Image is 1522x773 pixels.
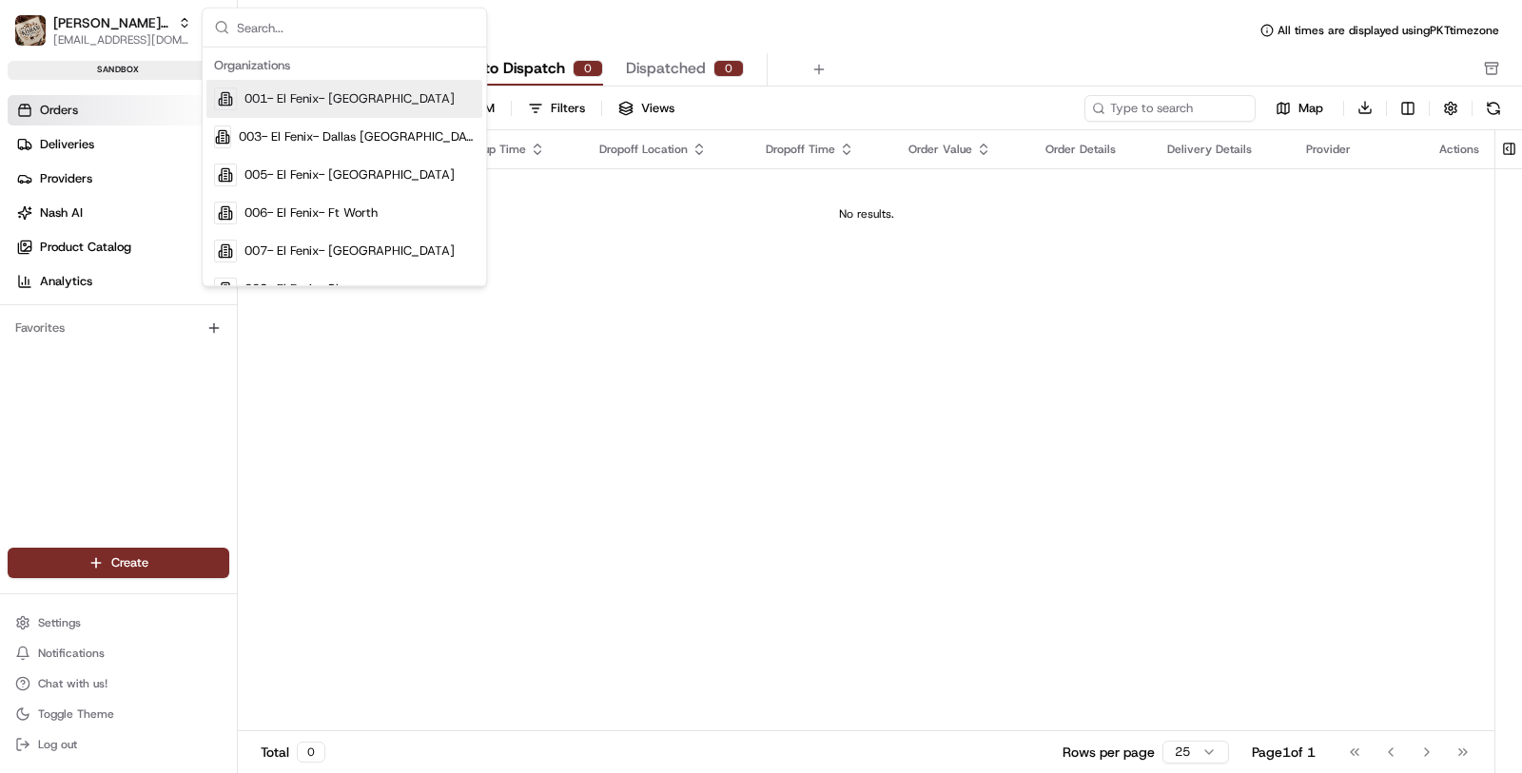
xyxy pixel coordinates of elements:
input: Clear [49,122,314,142]
span: • [158,294,165,309]
button: Chat with us! [8,670,229,697]
div: Past conversations [19,246,127,261]
span: [PERSON_NAME] [59,294,154,309]
button: Create [8,548,229,578]
div: Start new chat [86,181,312,200]
button: Kisha's Bistro[PERSON_NAME]'s Bistro[EMAIL_ADDRESS][DOMAIN_NAME] [8,8,197,53]
button: Start new chat [323,186,346,209]
button: [EMAIL_ADDRESS][DOMAIN_NAME] [53,32,191,48]
div: Actions [1439,142,1479,157]
div: 0 [573,60,603,77]
button: See all [295,242,346,265]
span: Map [1298,100,1323,117]
a: 📗Knowledge Base [11,416,153,451]
div: Order Value [908,142,1015,157]
a: Analytics [8,266,237,297]
button: Views [610,95,683,122]
span: 008- El Fenix- Plano [244,280,359,298]
span: All times are displayed using PKT timezone [1278,23,1499,38]
a: Powered byPylon [134,470,230,485]
a: 💻API Documentation [153,416,313,451]
button: Map [1263,97,1336,120]
img: Zach Benton [19,276,49,306]
img: Nash [19,18,57,56]
div: Dropoff Location [599,142,735,157]
button: Notifications [8,640,229,667]
a: Deliveries [8,129,237,160]
span: Notifications [38,646,105,661]
button: Filters [519,95,594,122]
div: Dropoff Time [766,142,879,157]
img: Kisha's Bistro [15,15,46,46]
div: 0 [713,60,744,77]
a: Nash AI [8,198,237,228]
span: 001- El Fenix- [GEOGRAPHIC_DATA] [244,90,455,107]
span: [PERSON_NAME] [59,345,154,360]
input: Type to search [1084,95,1256,122]
span: [DATE] [168,294,207,309]
span: Settings [38,615,81,630]
span: Toggle Theme [38,706,114,722]
button: Toggle Theme [8,701,229,727]
img: 1736555255976-a54dd68f-1ca7-489b-9aae-adbdc363a1c4 [19,181,53,215]
button: Refresh [1480,95,1507,122]
div: Organizations [206,51,482,80]
img: Masood Aslam [19,327,49,358]
div: We're available if you need us! [86,200,262,215]
div: Order Details [1045,142,1137,157]
a: Product Catalog [8,232,237,262]
div: Suggestions [203,48,486,286]
div: Pickup Time [461,142,569,157]
div: Total [261,742,325,763]
img: 8016278978528_b943e370aa5ada12b00a_72.png [40,181,74,215]
div: Favorites [8,313,229,343]
div: Delivery Details [1167,142,1276,157]
div: sandbox [8,61,229,80]
div: Provider [1306,142,1409,157]
span: 003- El Fenix- Dallas [GEOGRAPHIC_DATA][PERSON_NAME] [239,128,475,145]
span: Dispatched [626,57,706,80]
span: API Documentation [180,424,305,443]
div: Filters [551,100,585,117]
p: Welcome 👋 [19,75,346,106]
span: Pylon [189,471,230,485]
span: Deliveries [40,136,94,153]
span: Product Catalog [40,239,131,256]
span: • [158,345,165,360]
div: 💻 [161,426,176,441]
div: No results. [245,206,1487,222]
span: Analytics [40,273,92,290]
button: [PERSON_NAME]'s Bistro [53,13,170,32]
span: Create [111,554,148,571]
a: Providers [8,164,237,194]
span: 006- El Fenix- Ft Worth [244,204,378,222]
span: [DATE] [168,345,207,360]
input: Search... [237,9,475,47]
span: 005- El Fenix- [GEOGRAPHIC_DATA] [244,166,455,184]
span: Nash AI [40,204,83,222]
div: Page 1 of 1 [1252,743,1316,762]
div: 0 [297,742,325,763]
span: Providers [40,170,92,187]
span: Chat with us! [38,676,107,691]
span: 007- El Fenix- [GEOGRAPHIC_DATA] [244,242,455,260]
div: 📗 [19,426,34,441]
p: Rows per page [1063,743,1155,762]
span: Log out [38,737,77,752]
span: Orders [40,102,78,119]
span: Ready to Dispatch [435,57,565,80]
button: Log out [8,731,229,758]
a: Orders [8,95,237,126]
button: Settings [8,609,229,636]
span: Views [641,100,674,117]
span: Knowledge Base [38,424,146,443]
